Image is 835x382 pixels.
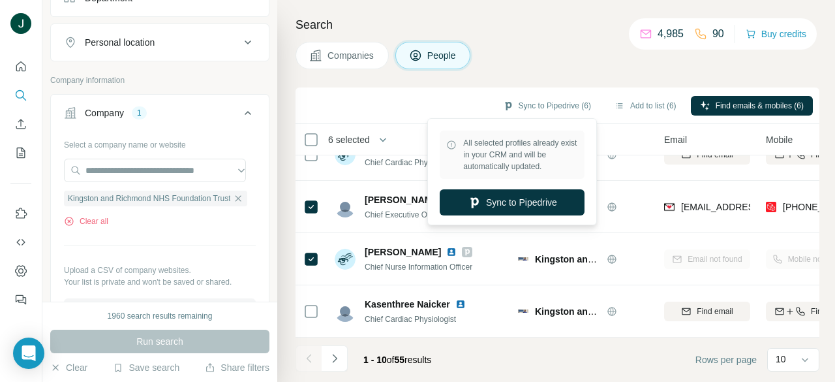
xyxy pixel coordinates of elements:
[658,26,684,42] p: 4,985
[395,355,405,365] span: 55
[68,193,230,204] span: Kingston and Richmond NHS Foundation Trust
[327,49,375,62] span: Companies
[10,231,31,254] button: Use Surfe API
[296,16,819,34] h4: Search
[13,338,44,369] div: Open Intercom Messenger
[776,353,786,366] p: 10
[365,298,450,311] span: Kasenthree Naicker
[664,133,687,146] span: Email
[363,355,431,365] span: results
[50,361,87,374] button: Clear
[518,310,528,313] img: Logo of Kingston and Richmond NHS Foundation Trust
[494,96,600,116] button: Sync to Pipedrive (6)
[766,200,776,214] img: provider prospeo logo
[440,189,584,215] button: Sync to Pipedrive
[10,141,31,165] button: My lists
[113,361,179,374] button: Save search
[387,355,395,365] span: of
[10,13,31,34] img: Avatar
[64,276,256,288] p: Your list is private and won't be saved or shared.
[712,26,724,42] p: 90
[691,96,813,116] button: Find emails & mobiles (6)
[51,27,269,58] button: Personal location
[51,97,269,134] button: Company1
[446,247,457,257] img: LinkedIn logo
[455,299,466,310] img: LinkedIn logo
[10,288,31,311] button: Feedback
[64,215,108,227] button: Clear all
[365,158,456,167] span: Chief Cardiac Physiologist
[335,249,356,270] img: Avatar
[695,353,757,366] span: Rows per page
[85,106,124,119] div: Company
[322,345,348,372] button: Navigate to next page
[427,49,457,62] span: People
[605,96,686,116] button: Add to list (6)
[10,112,31,136] button: Enrich CSV
[365,246,441,259] span: [PERSON_NAME]
[535,306,739,317] span: Kingston and Richmond NHS Foundation Trust
[205,361,269,374] button: Share filters
[64,264,256,276] p: Upload a CSV of company websites.
[664,200,675,214] img: provider findymail logo
[10,259,31,283] button: Dashboard
[697,306,733,317] span: Find email
[365,210,444,219] span: Chief Executive Officer
[365,315,456,324] span: Chief Cardiac Physiologist
[463,137,578,172] span: All selected profiles already exist in your CRM and will be automatically updated.
[766,133,793,146] span: Mobile
[132,107,147,119] div: 1
[363,355,387,365] span: 1 - 10
[335,301,356,322] img: Avatar
[365,263,472,272] span: Chief Nurse Information Officer
[335,197,356,217] img: Avatar
[10,84,31,107] button: Search
[716,100,804,112] span: Find emails & mobiles (6)
[518,257,528,261] img: Logo of Kingston and Richmond NHS Foundation Trust
[746,25,806,43] button: Buy credits
[50,74,269,86] p: Company information
[328,133,370,146] span: 6 selected
[108,310,213,322] div: 1960 search results remaining
[85,36,155,49] div: Personal location
[664,302,750,321] button: Find email
[64,134,256,151] div: Select a company name or website
[10,55,31,78] button: Quick start
[10,202,31,225] button: Use Surfe on LinkedIn
[365,193,441,206] span: [PERSON_NAME]
[64,298,256,322] button: Upload a list of companies
[535,254,739,264] span: Kingston and Richmond NHS Foundation Trust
